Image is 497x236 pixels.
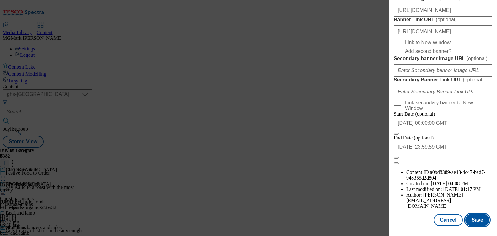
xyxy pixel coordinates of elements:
span: Start Date (optional) [394,111,435,117]
span: Add second banner? [405,49,451,54]
span: Link secondary banner to New Window [405,100,489,111]
span: Link to New Window [405,40,451,45]
input: Enter Secondary banner Image URL [394,64,492,77]
span: [DATE] 04:08 PM [431,181,468,186]
input: Enter Banner Image URL [394,4,492,17]
button: Save [465,214,489,226]
input: Enter Secondary Banner Link URL [394,86,492,98]
button: Close [394,157,399,159]
li: Content ID [406,170,492,181]
span: a0bd8389-ae43-4c47-bad7-948355d2d804 [406,170,485,181]
span: ( optional ) [463,77,484,82]
button: Cancel [434,214,462,226]
span: [PERSON_NAME][EMAIL_ADDRESS][DOMAIN_NAME] [406,192,463,209]
label: Banner Link URL [394,17,492,23]
span: End Date (optional) [394,135,434,140]
input: Enter Date [394,117,492,129]
span: [DATE] 01:17 PM [443,186,481,192]
input: Enter Banner Link URL [394,25,492,38]
li: Author: [406,192,492,209]
label: Secondary banner Image URL [394,55,492,62]
li: Last modified on: [406,186,492,192]
span: ( optional ) [467,56,488,61]
input: Enter Date [394,141,492,153]
button: Close [394,133,399,135]
li: Created on: [406,181,492,186]
span: ( optional ) [436,17,457,22]
label: Secondary Banner Link URL [394,77,492,83]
